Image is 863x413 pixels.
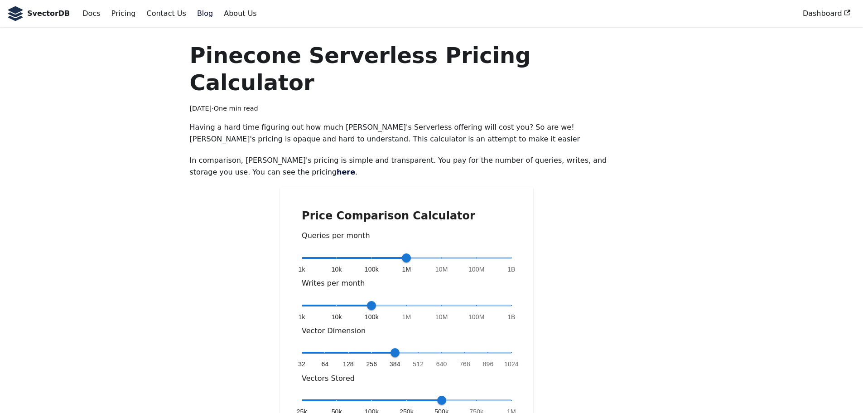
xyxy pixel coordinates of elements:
[189,121,623,146] p: Having a hard time figuring out how much [PERSON_NAME]'s Serverless offering will cost you? So ar...
[302,325,511,337] p: Vector Dimension
[302,209,511,223] h2: Price Comparison Calculator
[507,265,515,274] span: 1B
[468,312,485,321] span: 100M
[189,103,623,114] div: · One min read
[298,360,305,369] span: 32
[302,373,511,384] p: Vectors Stored
[343,360,354,369] span: 128
[218,6,262,21] a: About Us
[337,168,355,176] a: here
[189,105,212,112] time: [DATE]
[141,6,191,21] a: Contact Us
[365,265,379,274] span: 100k
[402,312,411,321] span: 1M
[365,312,379,321] span: 100k
[366,360,377,369] span: 256
[413,360,424,369] span: 512
[436,360,447,369] span: 640
[7,6,70,21] a: SvectorDB LogoSvectorDB
[507,312,515,321] span: 1B
[504,360,519,369] span: 1024
[332,265,342,274] span: 10k
[189,42,623,96] h1: Pinecone Serverless Pricing Calculator
[435,265,448,274] span: 10M
[7,6,24,21] img: SvectorDB Logo
[106,6,141,21] a: Pricing
[332,312,342,321] span: 10k
[459,360,470,369] span: 768
[302,277,511,289] p: Writes per month
[322,360,329,369] span: 64
[435,312,448,321] span: 10M
[189,155,623,179] p: In comparison, [PERSON_NAME]'s pricing is simple and transparent. You pay for the number of queri...
[77,6,106,21] a: Docs
[483,360,494,369] span: 896
[302,230,511,242] p: Queries per month
[27,8,70,19] b: SvectorDB
[192,6,218,21] a: Blog
[299,265,305,274] span: 1k
[390,360,400,369] span: 384
[468,265,485,274] span: 100M
[299,312,305,321] span: 1k
[797,6,856,21] a: Dashboard
[402,265,411,274] span: 1M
